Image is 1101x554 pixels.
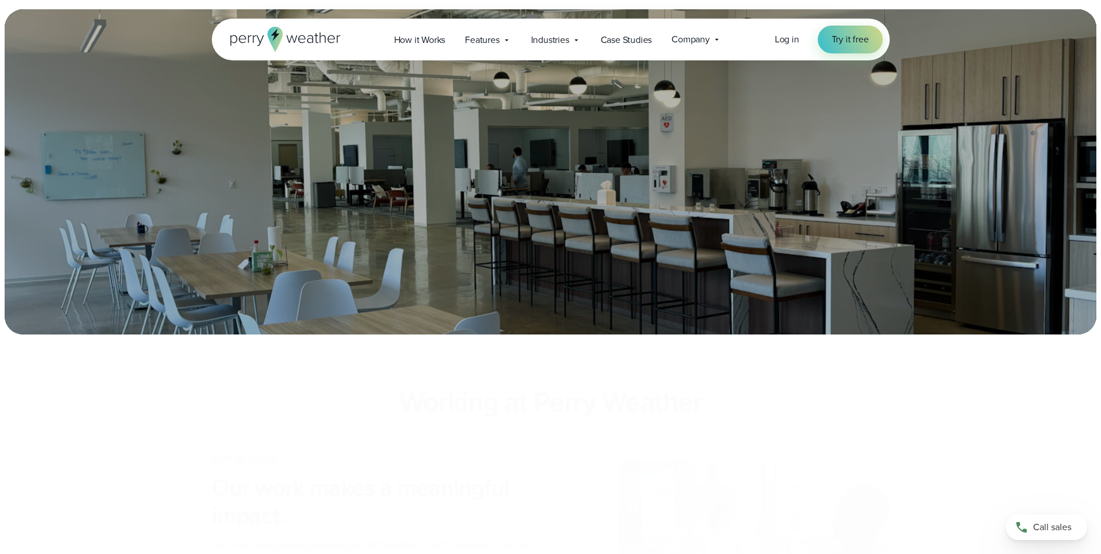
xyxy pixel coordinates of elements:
[818,26,883,53] a: Try it free
[1033,520,1071,534] span: Call sales
[1006,515,1087,540] a: Call sales
[775,33,799,46] a: Log in
[384,28,456,52] a: How it Works
[531,33,569,47] span: Industries
[465,33,499,47] span: Features
[601,33,652,47] span: Case Studies
[832,33,869,46] span: Try it free
[591,28,662,52] a: Case Studies
[394,33,446,47] span: How it Works
[672,33,710,46] span: Company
